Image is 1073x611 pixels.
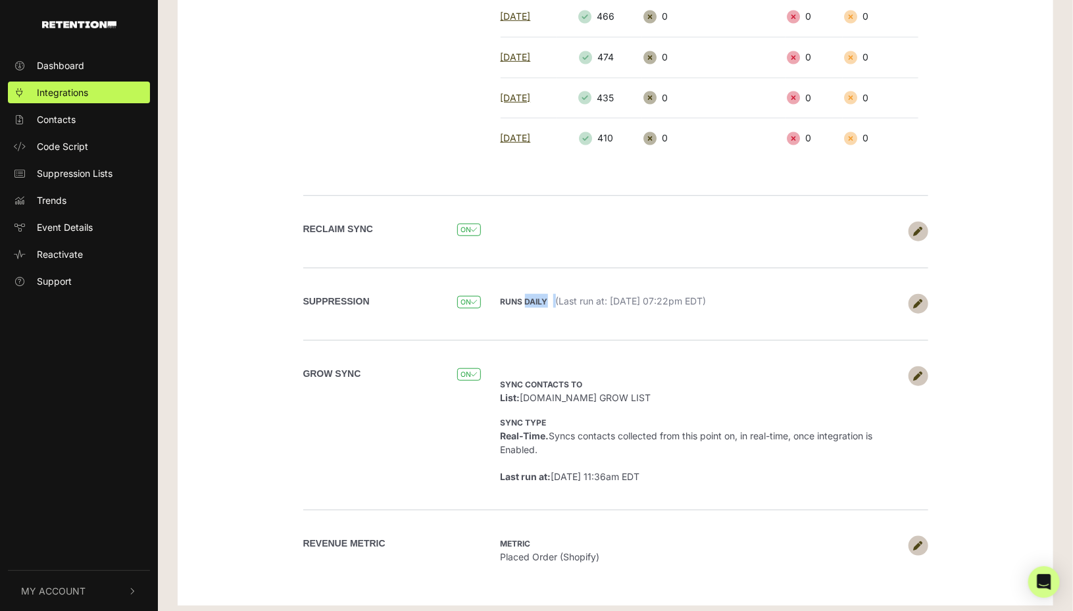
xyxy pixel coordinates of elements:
strong: Runs daily [501,297,548,306]
td: 0 [642,118,786,159]
span: Reactivate [37,247,83,261]
a: [DATE] [501,11,531,22]
button: My Account [8,571,150,611]
td: 0 [642,37,786,78]
span: Contacts [37,112,76,126]
a: Event Details [8,216,150,238]
span: Code Script [37,139,88,153]
strong: Sync type [501,418,547,428]
strong: Metric [501,539,531,549]
td: 0 [843,118,918,159]
label: Reclaim Sync [303,222,374,236]
a: Code Script [8,135,150,157]
a: Integrations [8,82,150,103]
a: Contacts [8,109,150,130]
span: [DOMAIN_NAME] GROW LIST [501,378,651,403]
div: Open Intercom Messenger [1028,566,1060,598]
td: 0 [843,37,918,78]
td: 0 [786,78,843,118]
span: ON [457,224,480,236]
label: SUPPRESSION [303,295,370,308]
span: [DATE] 11:36am EDT [501,471,640,482]
a: Reactivate [8,243,150,265]
label: Grow Sync [303,367,361,381]
a: [DATE] [501,92,531,103]
span: Integrations [37,86,88,99]
p: Placed Order (Shopify) [501,536,902,564]
strong: Real-Time. [501,430,549,441]
td: 0 [786,37,843,78]
span: ON [457,296,480,308]
strong: Sync contacts to [501,379,583,389]
a: Suppression Lists [8,162,150,184]
td: 0 [843,78,918,118]
span: Suppression Lists [37,166,112,180]
img: Retention.com [42,21,116,28]
td: 0 [642,78,786,118]
span: Support [37,274,72,288]
td: 0 [786,118,843,159]
td: 410 [557,118,642,159]
td: 435 [557,78,642,118]
span: Dashboard [37,59,84,72]
span: ON [457,368,480,381]
span: (Last run at: [DATE] 07:22pm EDT) [556,295,707,306]
td: 474 [557,37,642,78]
a: Support [8,270,150,292]
strong: Last run at: [501,471,551,482]
strong: List: [501,392,520,403]
a: Dashboard [8,55,150,76]
span: Event Details [37,220,93,234]
span: Syncs contacts collected from this point on, in real-time, once integration is Enabled. [501,416,873,455]
span: My Account [21,584,86,598]
a: [DATE] [501,132,531,143]
a: [DATE] [501,51,531,62]
label: Revenue Metric [303,537,386,550]
span: Trends [37,193,66,207]
a: Trends [8,189,150,211]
